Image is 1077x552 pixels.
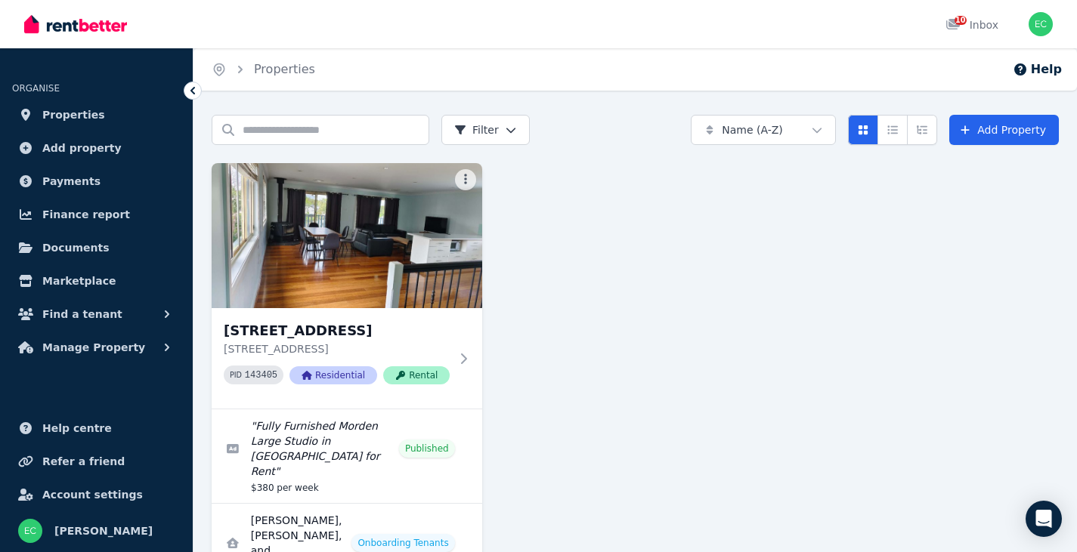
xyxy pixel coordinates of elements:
[254,62,315,76] a: Properties
[945,17,998,32] div: Inbox
[691,115,836,145] button: Name (A-Z)
[454,122,499,137] span: Filter
[12,413,181,443] a: Help centre
[12,266,181,296] a: Marketplace
[42,452,125,470] span: Refer a friend
[848,115,878,145] button: Card view
[455,169,476,190] button: More options
[12,100,181,130] a: Properties
[224,320,450,341] h3: [STREET_ADDRESS]
[1029,12,1053,36] img: ERIC CHEN
[289,366,377,384] span: Residential
[245,370,277,381] code: 143405
[42,305,122,323] span: Find a tenant
[955,16,967,25] span: 10
[212,163,482,308] img: 63 Yambo St, Morisset
[42,338,145,356] span: Manage Property
[383,366,450,384] span: Rental
[193,48,333,91] nav: Breadcrumb
[42,205,130,224] span: Finance report
[907,115,937,145] button: Expanded list view
[54,522,153,540] span: [PERSON_NAME]
[12,233,181,263] a: Documents
[12,133,181,163] a: Add property
[212,409,482,503] a: Edit listing: Fully Furnished Morden Large Studio in Morisset for Rent
[12,480,181,510] a: Account settings
[18,519,42,543] img: ERIC CHEN
[42,272,116,290] span: Marketplace
[1026,501,1062,537] div: Open Intercom Messenger
[12,332,181,362] button: Manage Property
[12,299,181,329] button: Find a tenant
[1013,60,1062,79] button: Help
[42,419,112,437] span: Help centre
[949,115,1059,145] a: Add Property
[12,83,60,94] span: ORGANISE
[441,115,530,145] button: Filter
[24,13,127,35] img: RentBetter
[848,115,937,145] div: View options
[42,172,101,190] span: Payments
[230,371,242,379] small: PID
[42,486,143,504] span: Account settings
[12,446,181,476] a: Refer a friend
[12,199,181,230] a: Finance report
[224,341,450,356] p: [STREET_ADDRESS]
[12,166,181,196] a: Payments
[42,106,105,124] span: Properties
[42,139,122,157] span: Add property
[212,163,482,409] a: 63 Yambo St, Morisset[STREET_ADDRESS][STREET_ADDRESS]PID 143405ResidentialRental
[722,122,783,137] span: Name (A-Z)
[877,115,908,145] button: Compact list view
[42,239,110,257] span: Documents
